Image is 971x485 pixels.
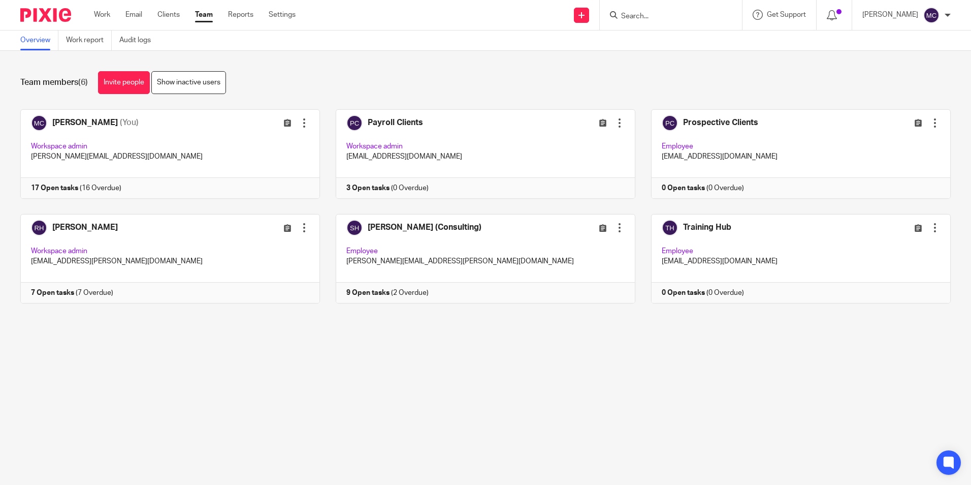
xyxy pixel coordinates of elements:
[151,71,226,94] a: Show inactive users
[20,8,71,22] img: Pixie
[923,7,940,23] img: svg%3E
[157,10,180,20] a: Clients
[66,31,112,50] a: Work report
[228,10,253,20] a: Reports
[862,10,918,20] p: [PERSON_NAME]
[78,78,88,86] span: (6)
[269,10,296,20] a: Settings
[94,10,110,20] a: Work
[125,10,142,20] a: Email
[20,77,88,88] h1: Team members
[98,71,150,94] a: Invite people
[195,10,213,20] a: Team
[620,12,711,21] input: Search
[119,31,158,50] a: Audit logs
[767,11,806,18] span: Get Support
[20,31,58,50] a: Overview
